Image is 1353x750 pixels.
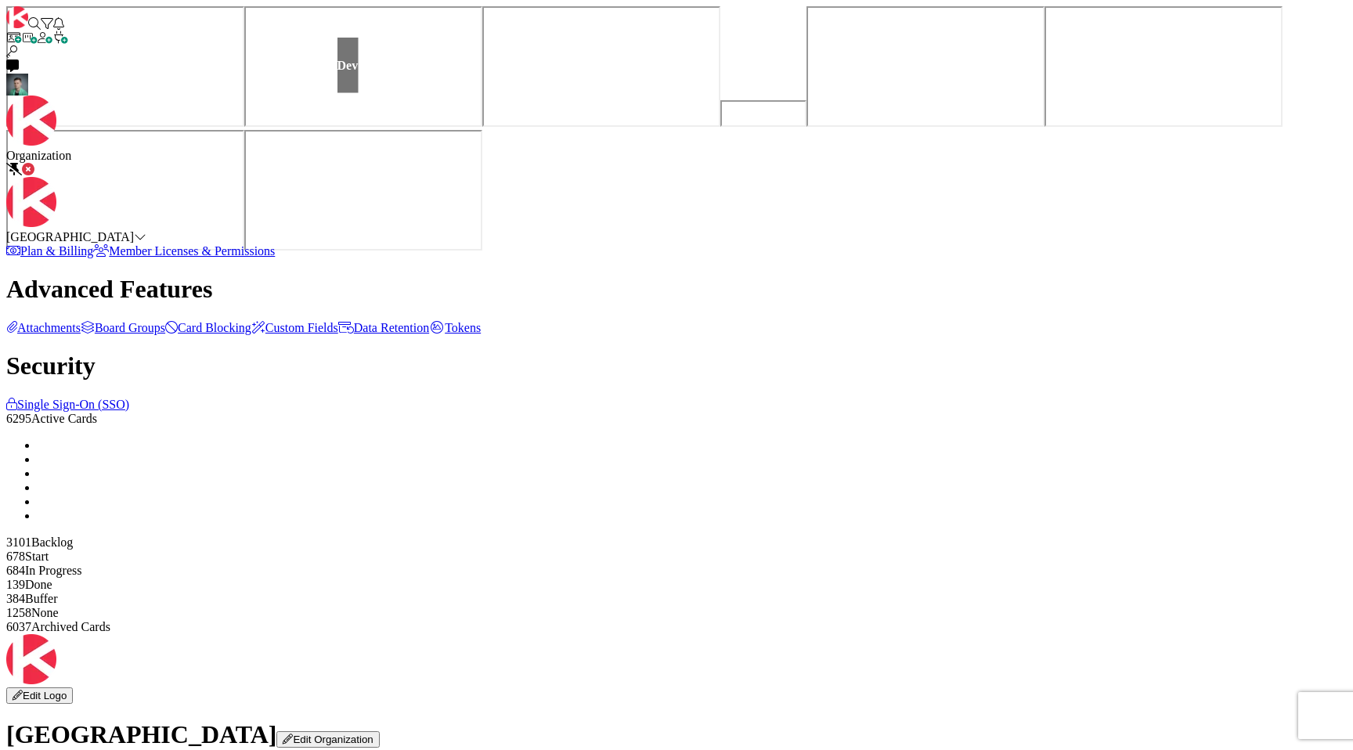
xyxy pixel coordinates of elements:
a: Plan & Billing [6,244,93,258]
span: 3101 [6,535,31,549]
a: Single Sign-On (SSO) [6,398,129,411]
h5: Dev [337,58,359,72]
span: None [31,606,59,619]
span: 6037 [6,620,31,633]
a: Tokens [429,321,481,334]
span: 139 [6,578,25,591]
div: Archived Cards [6,620,1347,634]
span: Tokens [445,321,481,334]
h1: [GEOGRAPHIC_DATA] [6,720,1347,749]
span: 1258 [6,606,31,619]
button: Edit Organization [276,731,379,748]
span: 678 [6,550,25,563]
img: avatar [6,177,56,227]
span: 6295 [6,412,31,425]
img: avatar [6,96,56,146]
div: Organization [6,149,1347,163]
a: Data Retention [338,321,429,334]
a: Card Blocking [165,321,251,334]
div: Active Cards [6,412,1347,426]
a: Custom Fields [251,321,338,334]
span: [GEOGRAPHIC_DATA] [6,230,134,243]
a: Board Groups [81,321,165,334]
a: Attachments [6,321,81,334]
span: Done [25,578,52,591]
iframe: UserGuiding AI Assistant Launcher [6,130,244,251]
span: Card Blocking [178,321,251,334]
span: Edit Logo [23,690,67,701]
h1: Security [6,352,1347,380]
span: Start [25,550,49,563]
span: Data Retention [354,321,429,334]
span: Board Groups [95,321,165,334]
span: 384 [6,592,25,605]
span: Edit Organization [293,734,373,745]
span: In Progress [25,564,81,577]
span: Custom Fields [265,321,338,334]
iframe: UserGuiding Product Updates [1045,6,1283,127]
h1: Advanced Features [6,275,1347,304]
iframe: UserGuiding Knowledge Base [806,6,1045,127]
span: Backlog [31,535,73,549]
span: 684 [6,564,25,577]
span: Buffer [25,592,57,605]
a: Member Licenses & Permissions [93,244,275,258]
iframe: UserGuiding AI Assistant [244,130,482,251]
img: avatar [6,634,56,684]
button: Edit Logo [6,687,73,704]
